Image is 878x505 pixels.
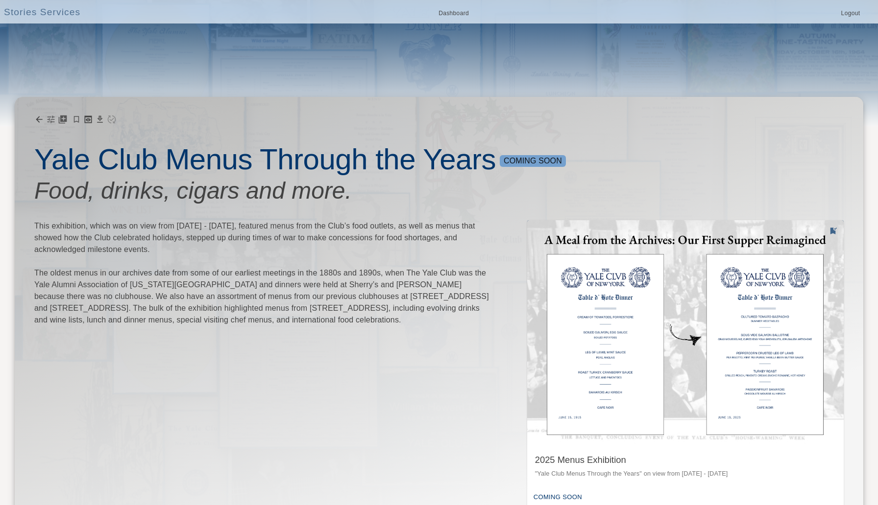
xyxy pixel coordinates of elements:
[826,224,840,238] button: Remove from Featured Stories?
[83,115,93,124] a: Preview Live Collection
[835,8,866,20] a: Logout
[34,115,44,124] a: Back to "The Yale Club of New York City" project
[70,113,83,126] button: Feature this Collection?
[34,220,492,326] p: This exhibition, which was on view from [DATE] - [DATE], featured menus from the Club’s food outl...
[4,5,80,20] a: Stories Services
[527,220,844,446] img: 2025 Menus Exhibition
[504,155,562,167] p: Coming Soon
[58,115,68,124] button: Add Story
[34,142,496,177] h2: Yale Club Menus Through the Years
[435,8,473,20] a: Dashboard
[46,115,56,124] button: Edit "Yale Club Menus Through the Years" collection
[535,454,836,466] div: 2025 Menus Exhibition
[531,490,585,505] div: Coming Soon
[535,469,836,478] p: "Yale Club Menus Through the Years" on view from [DATE] - [DATE]
[34,177,844,205] h3: Food, drinks, cigars and more.
[95,115,105,124] button: Download Collection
